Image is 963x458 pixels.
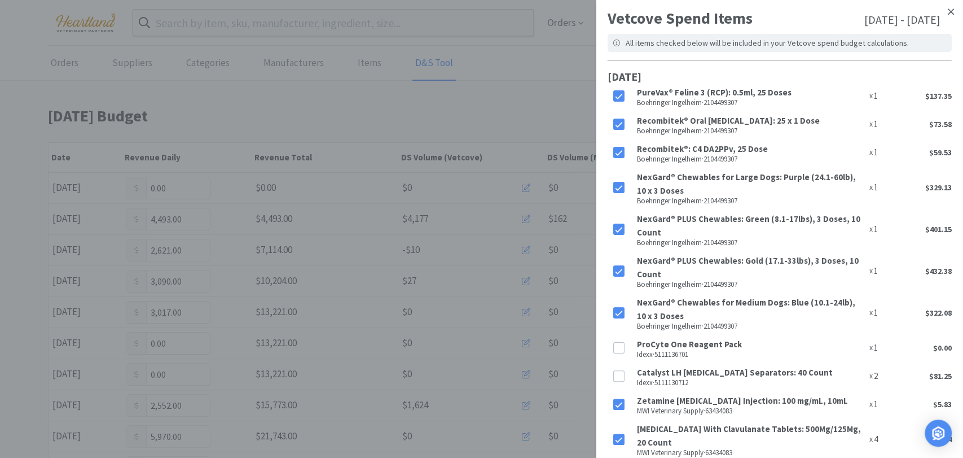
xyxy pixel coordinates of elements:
[869,146,894,159] div: x
[637,255,859,280] strong: NexGard® PLUS Chewables: Gold (17.1-33lbs), 3 Doses, 10 Count
[869,223,894,236] div: x
[637,99,865,106] p: Boehringer Ingelheim · 2104499307
[869,398,894,411] div: x
[637,408,865,415] p: MWI Veterinary Supply · 63434083
[637,395,848,406] strong: Zetamine [MEDICAL_DATA] Injection: 100 mg/mL, 10mL
[637,339,742,350] strong: ProCyte One Reagent Pack
[869,369,894,383] div: x
[637,143,768,154] strong: Recombitek®: C4 DA2PPv, 25 Dose
[637,450,865,456] p: MWI Veterinary Supply · 63434083
[873,341,878,355] p: 1
[869,181,894,194] div: x
[637,213,860,238] strong: NexGard® PLUS Chewables: Green (8.1-17lbs), 3 Doses, 10 Count
[925,308,952,318] span: $322.08
[869,117,894,131] div: x
[637,172,856,196] strong: NexGard® Chewables for Large Dogs: Purple (24.1-60lb), 10 x 3 Doses
[873,117,878,131] p: 1
[864,11,940,31] h3: [DATE] - [DATE]
[637,367,833,378] strong: Catalyst LH [MEDICAL_DATA] Separators: 40 Count
[933,399,952,409] span: $5.83
[637,198,865,204] p: Boehringer Ingelheim · 2104499307
[925,266,952,276] span: $432.38
[637,297,855,321] strong: NexGard® Chewables for Medium Dogs: Blue (10.1-24lb), 10 x 3 Doses
[873,146,878,159] p: 1
[873,306,878,320] p: 1
[869,341,894,355] div: x
[637,239,865,246] p: Boehringer Ingelheim · 2104499307
[637,281,865,288] p: Boehringer Ingelheim · 2104499307
[925,420,952,447] div: Open Intercom Messenger
[637,156,865,163] p: Boehringer Ingelheim · 2104499307
[873,264,878,278] p: 1
[873,398,878,411] p: 1
[626,37,909,49] p: All items checked below will be included in your Vetcove spend budget calculations.
[608,69,641,84] b: [DATE]
[637,424,861,448] strong: [MEDICAL_DATA] With Clavulanate Tablets: 500Mg/125Mg, 20 Count
[637,351,865,358] p: Idexx · 5111136701
[637,380,865,386] p: Idexx · 5111130712
[637,323,865,330] p: Boehringer Ingelheim · 2104499307
[608,6,952,31] div: Vetcove Spend Items
[637,128,865,134] p: Boehringer Ingelheim · 2104499307
[873,369,878,383] p: 2
[869,264,894,278] div: x
[637,87,791,98] strong: PureVax® Feline 3 (RCP): 0.5ml, 25 Doses
[929,119,952,129] span: $73.58
[925,91,952,101] span: $137.35
[933,343,952,353] span: $0.00
[637,115,820,126] strong: Recombitek® Oral [MEDICAL_DATA]: 25 x 1 Dose
[869,306,894,320] div: x
[925,182,952,193] span: $329.13
[869,433,894,446] div: x
[869,89,894,103] div: x
[929,147,952,158] span: $59.53
[873,89,878,103] p: 1
[925,224,952,234] span: $401.15
[873,433,878,446] p: 4
[873,181,878,194] p: 1
[929,371,952,381] span: $81.25
[873,223,878,236] p: 1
